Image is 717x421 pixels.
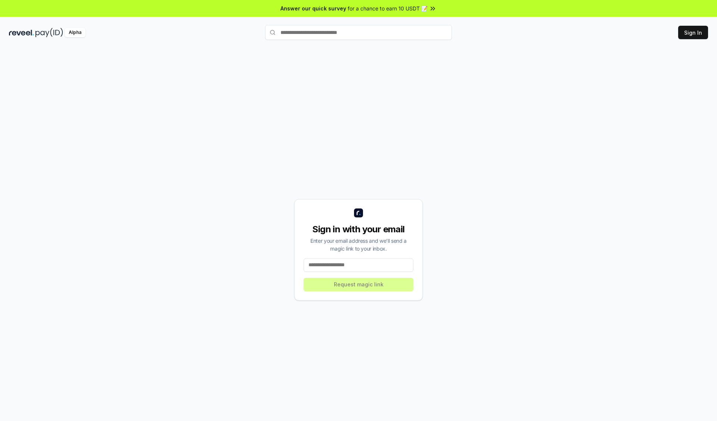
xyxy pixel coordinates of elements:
button: Sign In [678,26,708,39]
div: Enter your email address and we’ll send a magic link to your inbox. [304,237,413,252]
span: Answer our quick survey [280,4,346,12]
img: reveel_dark [9,28,34,37]
img: logo_small [354,208,363,217]
span: for a chance to earn 10 USDT 📝 [348,4,428,12]
img: pay_id [35,28,63,37]
div: Alpha [65,28,86,37]
div: Sign in with your email [304,223,413,235]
